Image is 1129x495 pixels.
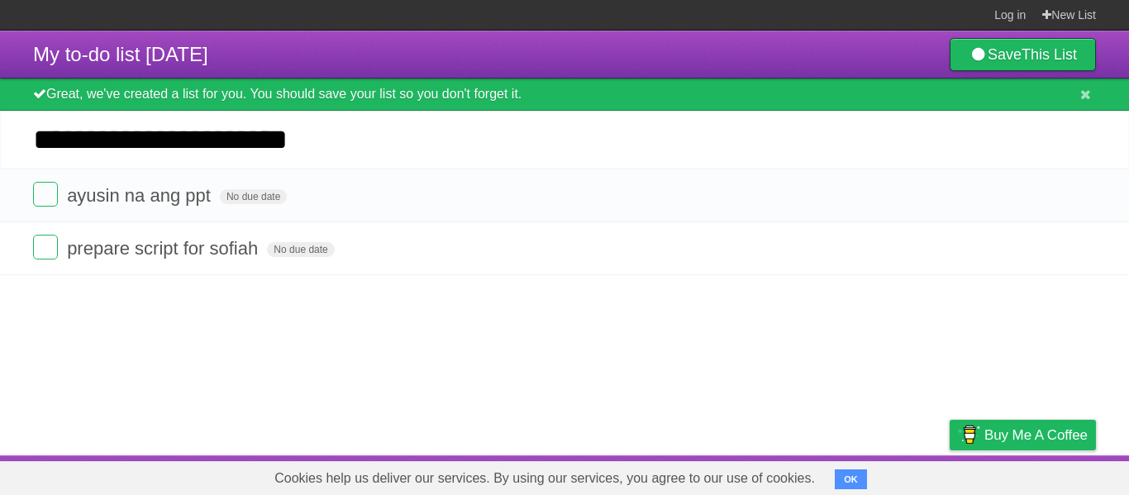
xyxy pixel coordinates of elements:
[872,459,908,491] a: Terms
[267,242,334,257] span: No due date
[928,459,971,491] a: Privacy
[835,469,867,489] button: OK
[220,189,287,204] span: No due date
[258,462,831,495] span: Cookies help us deliver our services. By using our services, you agree to our use of cookies.
[67,238,262,259] span: prepare script for sofiah
[1022,46,1077,63] b: This List
[33,43,208,65] span: My to-do list [DATE]
[950,38,1096,71] a: SaveThis List
[730,459,765,491] a: About
[958,421,980,449] img: Buy me a coffee
[67,185,215,206] span: ayusin na ang ppt
[950,420,1096,450] a: Buy me a coffee
[33,235,58,259] label: Done
[992,459,1096,491] a: Suggest a feature
[984,421,1088,450] span: Buy me a coffee
[784,459,851,491] a: Developers
[33,182,58,207] label: Done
